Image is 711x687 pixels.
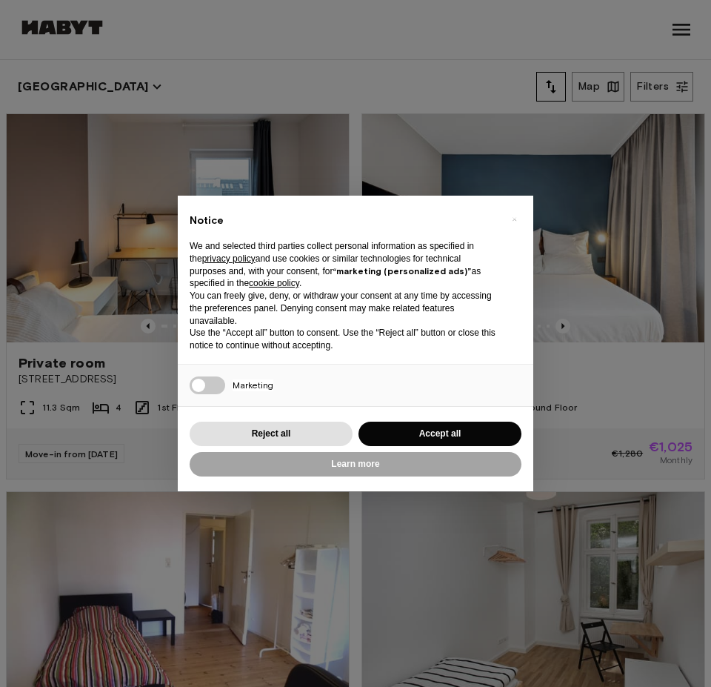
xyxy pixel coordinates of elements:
h2: Notice [190,213,498,228]
a: privacy policy [202,253,256,264]
p: We and selected third parties collect personal information as specified in the and use cookies or... [190,240,498,290]
strong: “marketing (personalized ads)” [333,265,471,276]
button: Accept all [358,422,521,446]
span: × [512,210,517,228]
button: Close this notice [502,208,526,231]
a: cookie policy [249,278,299,288]
p: Use the “Accept all” button to consent. Use the “Reject all” button or close this notice to conti... [190,327,498,352]
p: You can freely give, deny, or withdraw your consent at any time by accessing the preferences pane... [190,290,498,327]
span: Marketing [233,379,273,392]
button: Learn more [190,452,521,477]
button: Reject all [190,422,353,446]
